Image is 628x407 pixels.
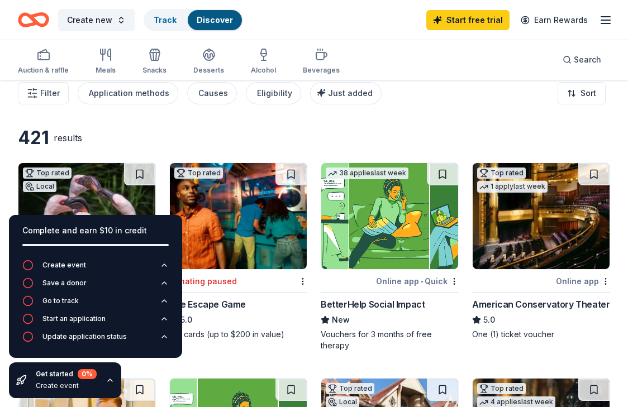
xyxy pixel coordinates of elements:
div: Auction & raffle [18,66,69,75]
div: Create event [36,381,97,390]
a: Home [18,7,49,33]
a: Discover [197,15,233,25]
div: Save a donor [42,279,87,288]
span: Create new [67,13,112,27]
div: Top rated [23,167,72,179]
span: New [332,313,350,327]
button: Update application status [22,331,169,349]
a: Image for Oakland ZooTop ratedLocalOnline app•QuickOakland Zoo5.01 one-day Family Pass (value $90... [18,162,156,351]
button: Go to track [22,295,169,313]
div: 421 [18,127,49,149]
div: Local [23,181,56,192]
img: Image for The Escape Game [170,163,307,269]
div: One (1) ticket voucher [472,329,610,340]
div: Get started [36,369,97,379]
button: Application methods [78,82,178,104]
div: Gift cards (up to $200 in value) [169,329,307,340]
div: Start an application [42,314,106,323]
button: Search [554,49,610,71]
a: Start free trial [426,10,510,30]
button: Alcohol [251,44,276,80]
button: Save a donor [22,277,169,295]
div: Create event [42,261,86,270]
div: Application methods [89,87,169,100]
div: The Escape Game [169,298,246,311]
div: BetterHelp Social Impact [321,298,425,311]
button: Sort [558,82,606,104]
div: Donating paused [169,275,237,288]
a: Image for BetterHelp Social Impact38 applieslast weekOnline app•QuickBetterHelp Social ImpactNewV... [321,162,459,351]
div: Online app [556,274,610,288]
button: Start an application [22,313,169,331]
button: Eligibility [246,82,301,104]
div: Go to track [42,296,79,305]
button: Snacks [142,44,166,80]
a: Track [154,15,177,25]
a: Image for American Conservatory TheaterTop rated1 applylast weekOnline appAmerican Conservatory T... [472,162,610,340]
div: Alcohol [251,66,276,75]
div: Snacks [142,66,166,75]
span: Filter [40,87,60,100]
div: 1 apply last week [477,181,548,193]
img: Image for Oakland Zoo [18,163,155,269]
div: Meals [96,66,116,75]
button: Meals [96,44,116,80]
button: Filter [18,82,69,104]
button: Beverages [303,44,340,80]
div: Beverages [303,66,340,75]
button: Causes [187,82,237,104]
button: Create new [58,9,135,31]
button: TrackDiscover [144,9,243,31]
img: Image for BetterHelp Social Impact [321,163,458,269]
a: Image for The Escape GameTop ratedDonating pausedThe Escape Game5.0Gift cards (up to $200 in value) [169,162,307,340]
div: Complete and earn $10 in credit [22,224,169,237]
span: • [421,277,423,286]
button: Create event [22,260,169,277]
div: Update application status [42,332,127,341]
div: Top rated [174,167,223,179]
div: 38 applies last week [326,167,408,179]
div: Top rated [477,167,526,179]
div: Causes [198,87,228,100]
div: 0 % [78,369,97,379]
button: Auction & raffle [18,44,69,80]
span: 5.0 [483,313,495,327]
button: Just added [310,82,382,104]
img: Image for American Conservatory Theater [473,163,610,269]
div: Top rated [477,383,526,394]
div: Online app Quick [376,274,459,288]
div: Vouchers for 3 months of free therapy [321,329,459,351]
span: Sort [581,87,596,100]
a: Earn Rewards [514,10,594,30]
div: Eligibility [257,87,292,100]
div: results [54,131,82,145]
button: Desserts [193,44,224,80]
span: Just added [328,88,373,98]
div: Desserts [193,66,224,75]
span: Search [574,53,601,66]
div: American Conservatory Theater [472,298,610,311]
div: Top rated [326,383,374,394]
